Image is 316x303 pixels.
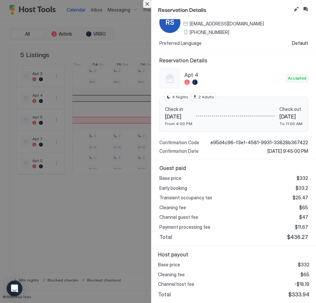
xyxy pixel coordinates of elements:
span: Confirmation Date [159,148,199,154]
span: Channel host fee [158,281,194,287]
span: Preferred Language [159,40,202,46]
span: $65 [299,205,308,211]
span: $47 [299,214,308,220]
span: Transient occupancy tax [159,195,212,201]
span: [EMAIL_ADDRESS][DOMAIN_NAME] [190,21,264,27]
button: Edit reservation [292,5,300,13]
span: Guest paid [159,165,308,171]
span: e95d4c96-f3ef-4581-9931-33828b367422 [210,140,308,146]
span: [DATE] 9:45:00 PM [268,148,308,154]
span: $65 [300,272,309,278]
span: 2 Adults [198,94,214,100]
span: 4 Nights [172,94,188,100]
span: From 4:00 PM [165,121,192,126]
span: Cleaning fee [159,205,186,211]
span: Channel guest fee [159,214,198,220]
span: RS [166,17,174,27]
span: Check out [279,106,302,112]
span: To 11:00 AM [279,121,302,126]
span: Check in [165,106,192,112]
span: Confirmation Code [159,140,199,146]
span: Accepted [288,75,306,81]
button: Inbox [301,5,309,13]
span: Cleaning fee [158,272,185,278]
span: [DATE] [279,113,302,120]
span: $11.67 [295,224,308,230]
span: -$18.19 [294,281,309,287]
span: Early booking [159,185,187,191]
span: [DATE] [165,113,192,120]
span: $332 [298,262,309,268]
span: [PHONE_NUMBER] [190,29,229,35]
span: $25.47 [293,195,308,201]
span: Reservation Details [158,5,291,14]
span: Default [292,40,308,46]
span: Reservation Details [159,57,308,64]
span: Apt 4 [184,72,284,78]
span: $333.94 [288,291,309,298]
span: Total [159,234,172,240]
span: $33.2 [296,185,308,191]
span: Base price [159,175,181,181]
span: Payment processing fee [159,224,210,230]
span: $436.27 [287,234,308,240]
span: Base price [158,262,180,268]
span: $332 [297,175,308,181]
span: Total [158,291,171,298]
div: Open Intercom Messenger [7,281,22,296]
span: Host payout [158,251,309,258]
